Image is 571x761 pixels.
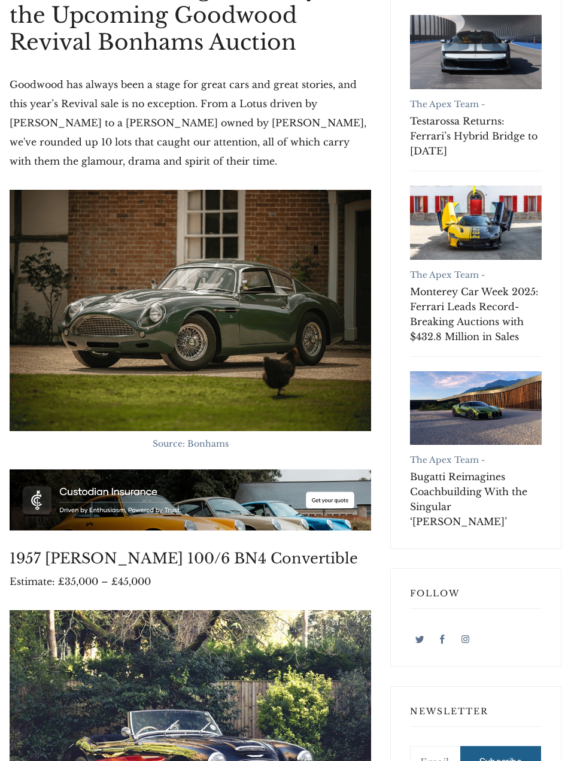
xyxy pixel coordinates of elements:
[455,628,475,647] a: Instagram
[153,438,229,449] span: Source: Bonhams
[433,628,452,647] a: Facebook
[410,469,542,529] a: Bugatti Reimagines Coachbuilding With the Singular ‘[PERSON_NAME]’
[10,75,371,171] p: Goodwood has always been a stage for great cars and great stories, and this year’s Revival sale i...
[10,550,371,567] h3: 1957 [PERSON_NAME] 100/6 BN4 Convertible
[410,269,485,280] a: The Apex Team -
[10,572,371,591] p: Estimate: £35,000 – £45,000
[410,371,542,445] a: Bugatti Reimagines Coachbuilding With the Singular ‘Brouillard’
[410,706,542,727] h3: Newsletter
[410,588,542,609] h3: Follow
[410,454,485,465] a: The Apex Team -
[410,186,542,260] a: Monterey Car Week 2025: Ferrari Leads Record-Breaking Auctions with $432.8 Million in Sales
[410,114,542,159] a: Testarossa Returns: Ferrari’s Hybrid Bridge to [DATE]
[410,15,542,89] a: Testarossa Returns: Ferrari’s Hybrid Bridge to Tomorrow
[410,284,542,344] a: Monterey Car Week 2025: Ferrari Leads Record-Breaking Auctions with $432.8 Million in Sales
[410,628,430,647] a: Twitter
[410,99,485,110] a: The Apex Team -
